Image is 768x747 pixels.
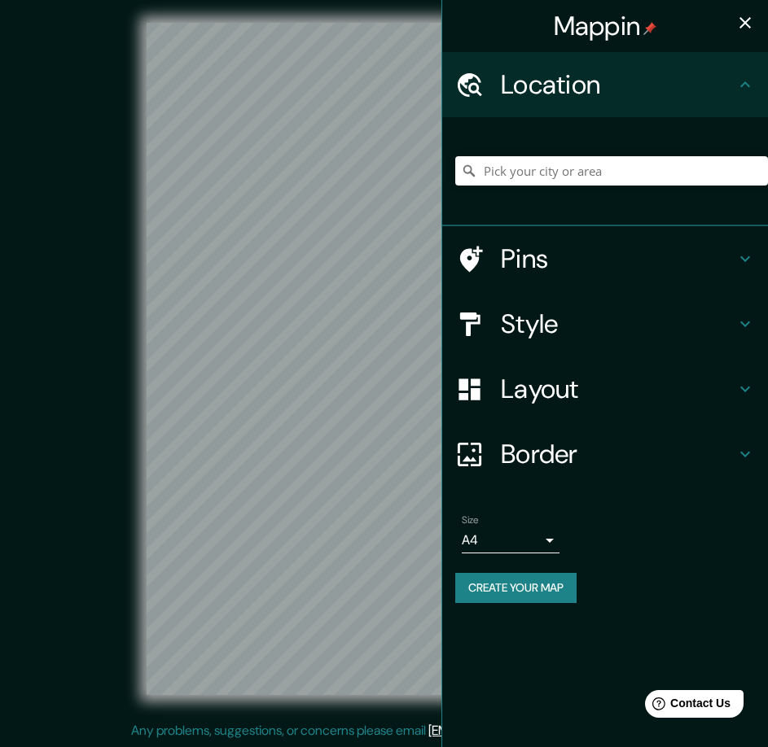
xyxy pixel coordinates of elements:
a: [EMAIL_ADDRESS][DOMAIN_NAME] [428,722,630,739]
button: Create your map [455,573,577,603]
canvas: Map [147,23,622,695]
h4: Style [501,308,735,340]
iframe: Help widget launcher [623,684,750,729]
p: Any problems, suggestions, or concerns please email . [131,721,632,740]
h4: Location [501,68,735,101]
label: Size [462,513,479,527]
div: Layout [442,356,768,422]
div: A4 [462,527,560,553]
div: Border [442,422,768,487]
div: Style [442,291,768,356]
input: Pick your city or area [455,156,768,186]
img: pin-icon.png [643,22,656,35]
h4: Border [501,438,735,470]
h4: Pins [501,242,735,275]
h4: Mappin [554,10,657,42]
h4: Layout [501,373,735,405]
div: Location [442,52,768,117]
div: Pins [442,226,768,291]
